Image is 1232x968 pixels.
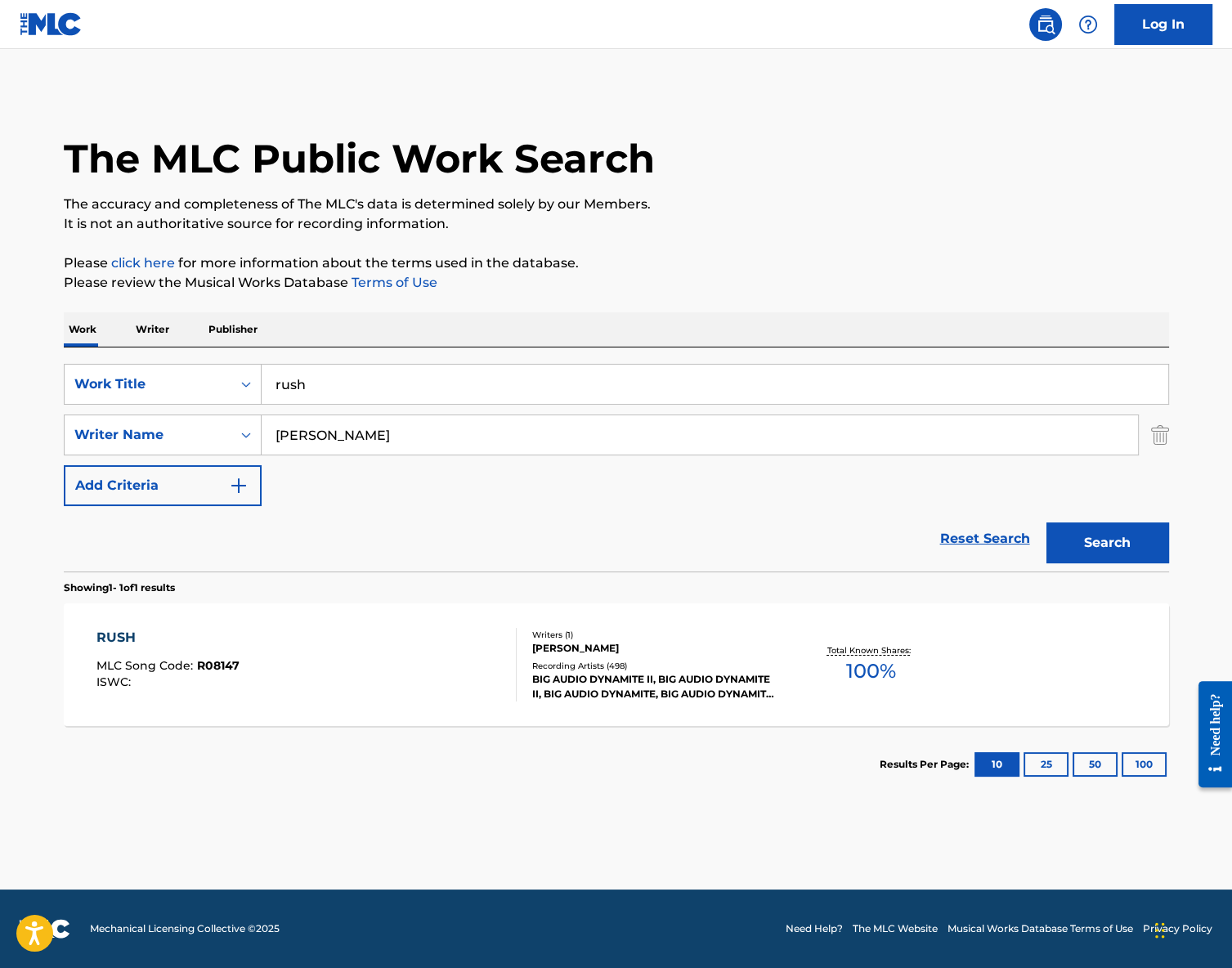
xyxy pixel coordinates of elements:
p: Publisher [204,312,262,347]
a: The MLC Website [853,921,938,936]
span: R08147 [197,658,240,673]
button: 50 [1073,752,1118,777]
button: 25 [1024,752,1068,777]
a: Terms of Use [348,275,437,290]
p: Work [64,312,101,347]
div: Writers ( 1 ) [532,629,779,641]
p: The accuracy and completeness of The MLC's data is determined solely by our Members. [64,195,1169,214]
button: Add Criteria [64,465,262,506]
span: ISWC : [96,674,135,689]
a: Reset Search [932,521,1038,557]
a: Log In [1114,4,1212,45]
p: Results Per Page: [880,757,973,772]
img: MLC Logo [20,12,83,36]
img: 9d2ae6d4665cec9f34b9.svg [229,476,249,495]
button: 100 [1122,752,1167,777]
button: 10 [974,752,1019,777]
span: 100 % [846,657,896,686]
div: Writer Name [74,425,222,445]
div: BIG AUDIO DYNAMITE II, BIG AUDIO DYNAMITE II, BIG AUDIO DYNAMITE, BIG AUDIO DYNAMITE, BIG AUDIO D... [532,672,779,701]
button: Search [1046,522,1169,563]
a: Musical Works Database Terms of Use [948,921,1133,936]
p: Showing 1 - 1 of 1 results [64,580,175,595]
div: [PERSON_NAME] [532,641,779,656]
div: Work Title [74,374,222,394]
img: help [1078,15,1098,34]
a: click here [111,255,175,271]
img: search [1036,15,1055,34]
div: Help [1072,8,1104,41]
h1: The MLC Public Work Search [64,134,655,183]
form: Search Form [64,364,1169,571]
a: Public Search [1029,8,1062,41]
a: RUSHMLC Song Code:R08147ISWC:Writers (1)[PERSON_NAME]Recording Artists (498)BIG AUDIO DYNAMITE II... [64,603,1169,726]
p: Please for more information about the terms used in the database. [64,253,1169,273]
a: Privacy Policy [1143,921,1212,936]
div: Recording Artists ( 498 ) [532,660,779,672]
div: Drag [1155,906,1165,955]
iframe: Chat Widget [1150,890,1232,968]
a: Need Help? [786,921,843,936]
iframe: Resource Center [1186,669,1232,800]
p: Writer [131,312,174,347]
div: RUSH [96,628,240,648]
p: Total Known Shares: [827,644,915,657]
img: Delete Criterion [1151,415,1169,455]
span: Mechanical Licensing Collective © 2025 [90,921,280,936]
p: Please review the Musical Works Database [64,273,1169,293]
img: logo [20,919,70,939]
span: MLC Song Code : [96,658,197,673]
p: It is not an authoritative source for recording information. [64,214,1169,234]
